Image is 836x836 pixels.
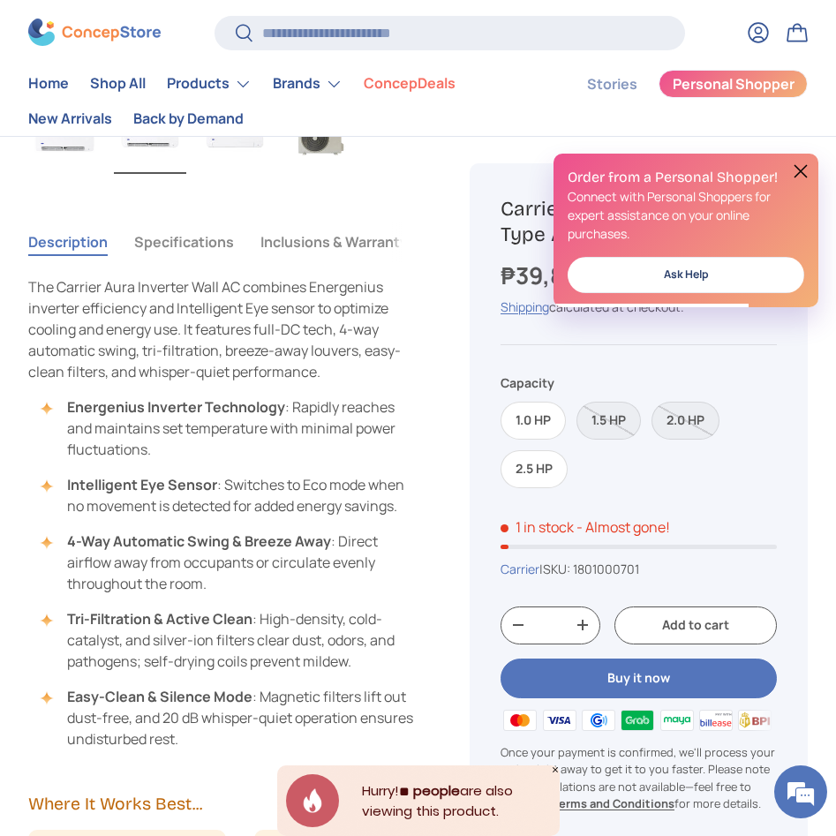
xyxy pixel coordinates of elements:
[659,70,808,98] a: Personal Shopper
[364,67,456,102] a: ConcepDeals
[735,707,774,734] img: bpi
[587,67,637,102] a: Stories
[46,531,413,594] li: : Direct airflow away from occupants or circulate evenly throughout the room.
[156,66,262,102] summary: Products
[501,561,539,577] a: Carrier
[28,102,112,136] a: New Arrivals
[46,474,413,516] li: : Switches to Eco mode when no movement is detected for added energy savings.
[134,222,234,262] button: Specifications
[46,686,413,749] li: : Magnetic filters lift out dust-free, and 20 dB whisper-quiet operation ensures undisturbed rest.
[28,276,413,382] p: The Carrier Aura Inverter Wall AC combines Energenius inverter efficiency and Intelligent Eye sen...
[697,707,735,734] img: billease
[568,168,804,187] h2: Order from a Personal Shopper!
[28,222,108,262] button: Description
[651,402,719,440] label: Sold out
[260,222,408,262] button: Inclusions & Warranty
[545,66,808,136] nav: Secondary
[618,707,657,734] img: grabpay
[539,561,639,577] span: |
[28,67,69,102] a: Home
[67,397,285,417] strong: Energenius Inverter Technology
[28,792,413,816] h2: Where It Works Best...
[67,531,331,551] strong: 4-Way Automatic Swing & Breeze Away
[673,78,795,92] span: Personal Shopper
[46,396,413,460] li: : Rapidly reaches and maintains set temperature with minimal power fluctuations.
[551,765,560,774] div: Close
[67,475,217,494] strong: Intelligent Eye Sensor
[262,66,353,102] summary: Brands
[501,517,574,537] span: 1 in stock
[46,608,413,672] li: : High-density, cold-catalyst, and silver-ion filters clear dust, odors, and pathogens; self-dryi...
[576,402,641,440] label: Sold out
[501,707,539,734] img: master
[28,66,545,136] nav: Primary
[501,659,777,698] button: Buy it now
[67,687,252,706] strong: Easy-Clean & Silence Mode
[553,795,674,811] a: Terms and Conditions
[67,609,252,629] strong: Tri-Filtration & Active Clean
[576,517,670,537] p: - Almost gone!
[501,373,554,392] legend: Capacity
[568,257,804,293] a: Ask Help
[539,707,578,734] img: visa
[501,298,549,315] a: Shipping
[90,67,146,102] a: Shop All
[573,561,639,577] span: 1801000701
[579,707,618,734] img: gcash
[775,707,814,734] img: ubp
[614,606,777,644] button: Add to cart
[501,297,777,316] div: calculated at checkout.
[501,744,777,812] p: Once your payment is confirmed, we'll process your order right away to get it to you faster. Plea...
[501,260,636,291] strong: ₱39,800.00
[658,707,697,734] img: maya
[543,561,570,577] span: SKU:
[133,102,244,136] a: Back by Demand
[501,196,777,248] h1: Carrier Aura Inverter Split Type Air Conditioner
[568,187,804,243] p: Connect with Personal Shoppers for expert assistance on your online purchases.
[28,19,161,47] img: ConcepStore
